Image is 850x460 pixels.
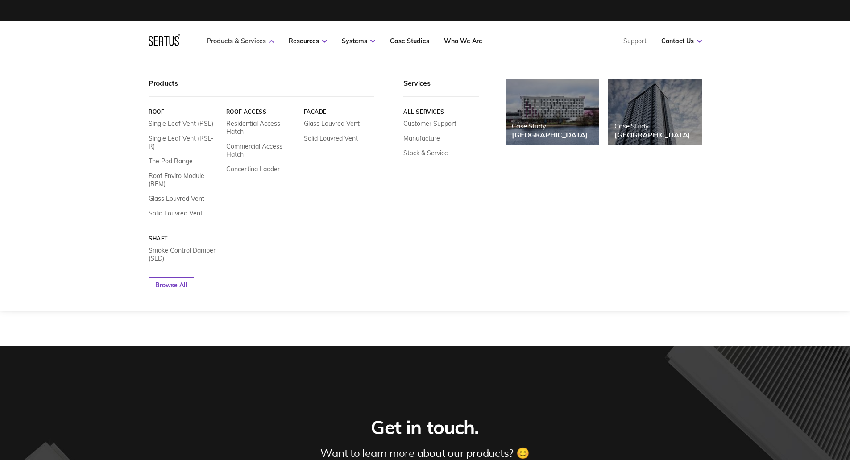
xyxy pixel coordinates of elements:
a: Manufacture [403,134,440,142]
a: Single Leaf Vent (RSL) [149,120,213,128]
a: Resources [289,37,327,45]
div: Products [149,79,374,97]
div: Services [403,79,479,97]
a: Facade [303,108,374,115]
a: Commercial Access Hatch [226,142,297,158]
a: Contact Us [661,37,702,45]
a: All services [403,108,479,115]
a: Smoke Control Damper (SLD) [149,246,220,262]
a: Case Studies [390,37,429,45]
div: Get in touch. [371,416,479,439]
a: Support [623,37,647,45]
a: Case Study[GEOGRAPHIC_DATA] [608,79,702,145]
a: Solid Louvred Vent [303,134,357,142]
a: Concertina Ladder [226,165,279,173]
a: Who We Are [444,37,482,45]
div: Want to learn more about our products? 😊 [320,446,529,460]
a: Single Leaf Vent (RSL-R) [149,134,220,150]
a: Glass Louvred Vent [149,195,204,203]
a: Glass Louvred Vent [303,120,359,128]
a: Products & Services [207,37,274,45]
div: [GEOGRAPHIC_DATA] [614,130,690,139]
a: Shaft [149,235,220,242]
a: Solid Louvred Vent [149,209,203,217]
a: The Pod Range [149,157,193,165]
a: Roof Access [226,108,297,115]
a: Roof [149,108,220,115]
a: Residential Access Hatch [226,120,297,136]
a: Systems [342,37,375,45]
div: Case Study [512,122,588,130]
a: Stock & Service [403,149,448,157]
a: Customer Support [403,120,456,128]
a: Case Study[GEOGRAPHIC_DATA] [506,79,599,145]
div: Case Study [614,122,690,130]
a: Browse All [149,277,194,293]
a: Roof Enviro Module (REM) [149,172,220,188]
div: [GEOGRAPHIC_DATA] [512,130,588,139]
